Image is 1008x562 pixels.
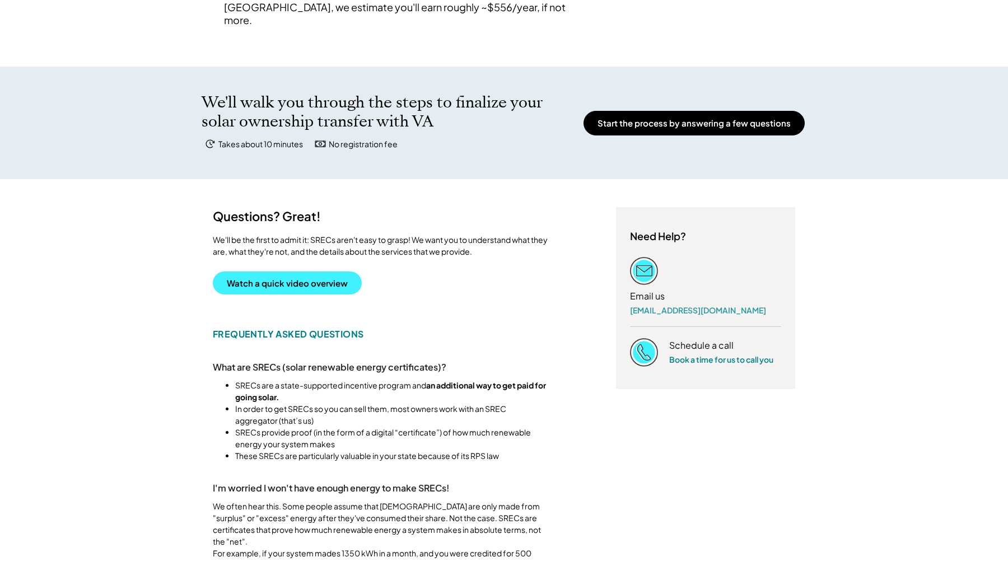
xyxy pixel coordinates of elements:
[235,427,549,450] li: SRECs provide proof (in the form of a digital “certificate”) of how much renewable energy your sy...
[213,360,446,374] div: What are SRECs (solar renewable energy certificates)?
[235,403,549,427] li: In order to get SRECs so you can sell them, most owners work with an SREC aggregator (that’s us)
[235,450,549,462] li: These SRECs are particularly valuable in your state because of its RPS law
[213,234,549,257] div: We'll be the first to admit it: SRECs aren't easy to grasp! We want you to understand what they a...
[630,230,686,242] div: Need Help?
[213,328,363,340] div: FREQUENTLY ASKED QUESTIONS
[213,207,325,226] h2: Questions? Great!
[213,481,449,495] div: I'm worried I won't have enough energy to make SRECs!
[584,111,805,135] button: Start the process by answering a few questions
[630,338,658,366] img: Phone%20copy%403x.png
[630,291,665,302] div: Email us
[235,380,547,402] strong: an additional way to get paid for going solar.
[329,139,398,150] div: No registration fee
[630,305,766,315] a: [EMAIL_ADDRESS][DOMAIN_NAME]
[218,139,303,150] div: Takes about 10 minutes
[669,354,773,364] a: Book a time for us to call you
[235,380,549,403] li: SRECs are a state-supported incentive program and
[202,93,566,132] h2: We'll walk you through the steps to finalize your solar ownership transfer with VA
[213,271,362,294] button: Watch a quick video overview
[630,257,658,285] img: Email%202%403x.png
[669,340,734,352] div: Schedule a call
